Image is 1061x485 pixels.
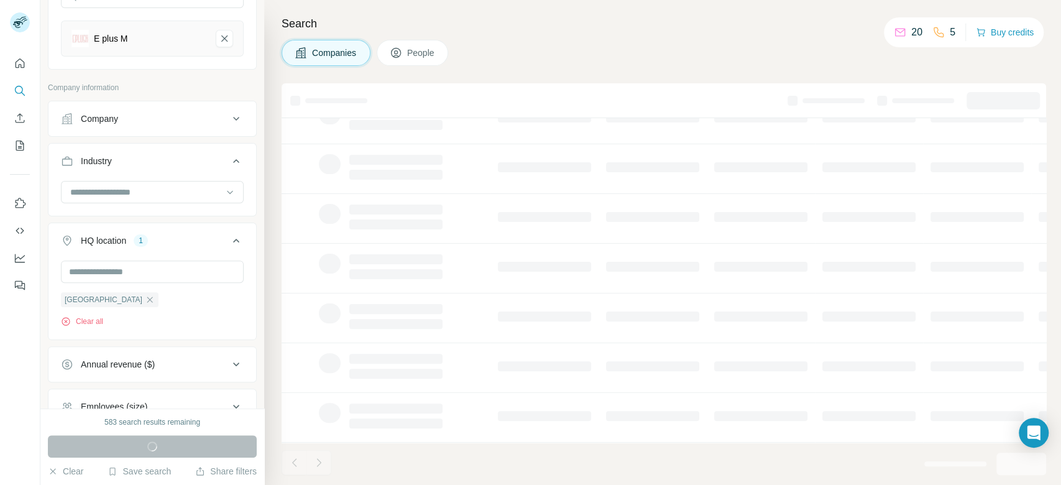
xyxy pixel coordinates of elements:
button: HQ location1 [48,226,256,261]
button: Quick start [10,52,30,75]
button: Annual revenue ($) [48,349,256,379]
img: E plus M-logo [71,30,89,47]
button: Industry [48,146,256,181]
div: Company [81,113,118,125]
p: Company information [48,82,257,93]
button: Feedback [10,274,30,297]
button: E plus M-remove-button [216,30,233,47]
button: Employees (size) [48,392,256,422]
button: Company [48,104,256,134]
p: 5 [950,25,955,40]
button: Clear all [61,316,103,327]
span: [GEOGRAPHIC_DATA] [65,294,142,305]
div: Employees (size) [81,400,147,413]
div: Annual revenue ($) [81,358,155,371]
h4: Search [282,15,1046,32]
div: Industry [81,155,112,167]
button: Use Surfe on LinkedIn [10,192,30,215]
div: 583 search results remaining [104,417,200,428]
button: Clear [48,465,83,478]
button: My lists [10,134,30,157]
span: Companies [312,47,357,59]
p: 20 [911,25,922,40]
button: Search [10,80,30,102]
button: Enrich CSV [10,107,30,129]
button: Save search [108,465,171,478]
div: Open Intercom Messenger [1019,418,1049,448]
button: Use Surfe API [10,219,30,242]
div: 1 [134,235,148,246]
button: Buy credits [976,24,1034,41]
span: People [407,47,436,59]
button: Share filters [195,465,257,478]
div: HQ location [81,234,126,247]
button: Dashboard [10,247,30,269]
div: E plus M [94,32,127,45]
